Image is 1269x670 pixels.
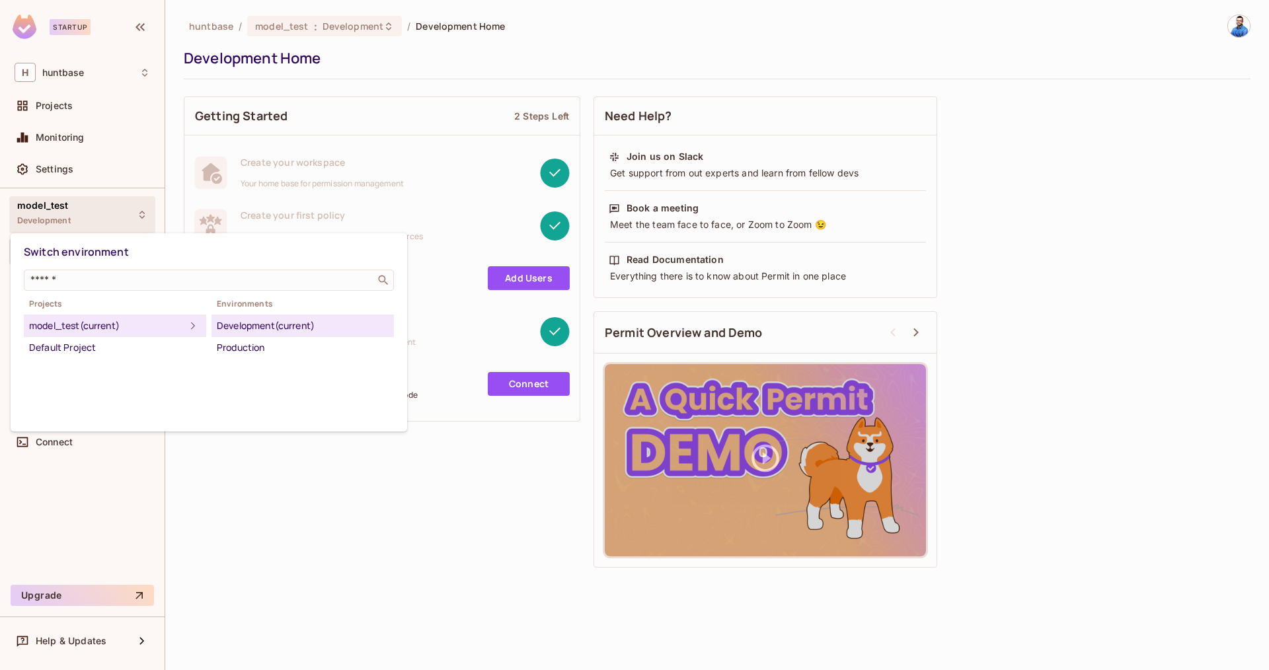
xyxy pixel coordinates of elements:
[29,318,185,334] div: model_test (current)
[24,244,129,259] span: Switch environment
[211,299,394,309] span: Environments
[217,318,389,334] div: Development (current)
[217,340,389,355] div: Production
[24,299,206,309] span: Projects
[29,340,201,355] div: Default Project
